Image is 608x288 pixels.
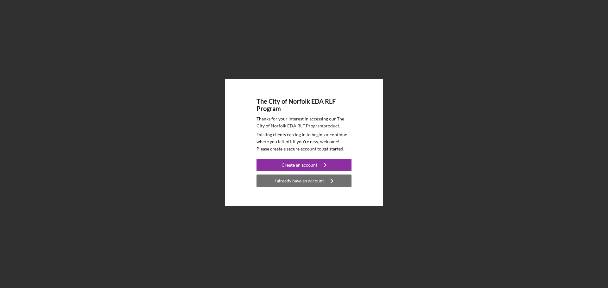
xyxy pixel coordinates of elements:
div: I already have an account [275,175,324,187]
button: I already have an account [256,175,351,187]
p: Thanks for your interest in accessing our The City of Norfolk EDA RLF Program product. [256,115,351,130]
h4: The City of Norfolk EDA RLF Program [256,98,351,112]
p: Existing clients can log in to begin, or continue where you left off. If you're new, welcome! Ple... [256,131,351,152]
button: Create an account [256,159,351,171]
div: Create an account [282,159,317,171]
a: Create an account [256,159,351,173]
